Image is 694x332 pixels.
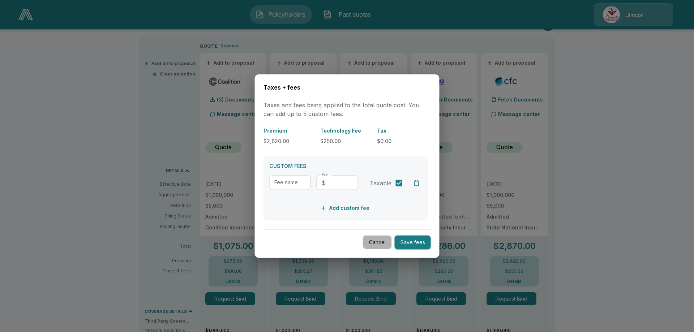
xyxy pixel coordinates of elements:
[395,235,431,249] button: Save fees
[264,127,314,134] p: Premium
[377,127,428,134] p: Tax
[322,172,328,177] label: Fee
[264,83,431,92] h6: Taxes + fees
[370,179,391,187] span: Taxable
[320,127,371,134] p: Technology Fee
[377,137,428,145] p: $0.00
[320,137,371,145] p: $250.00
[322,178,326,187] p: $
[319,202,372,215] button: Add custom fee
[269,162,422,170] p: CUSTOM FEES
[264,137,314,145] p: $2,620.00
[363,235,392,249] button: Cancel
[264,101,431,118] p: Taxes and fees being applied to the total quote cost. You can add up to 5 custom fees.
